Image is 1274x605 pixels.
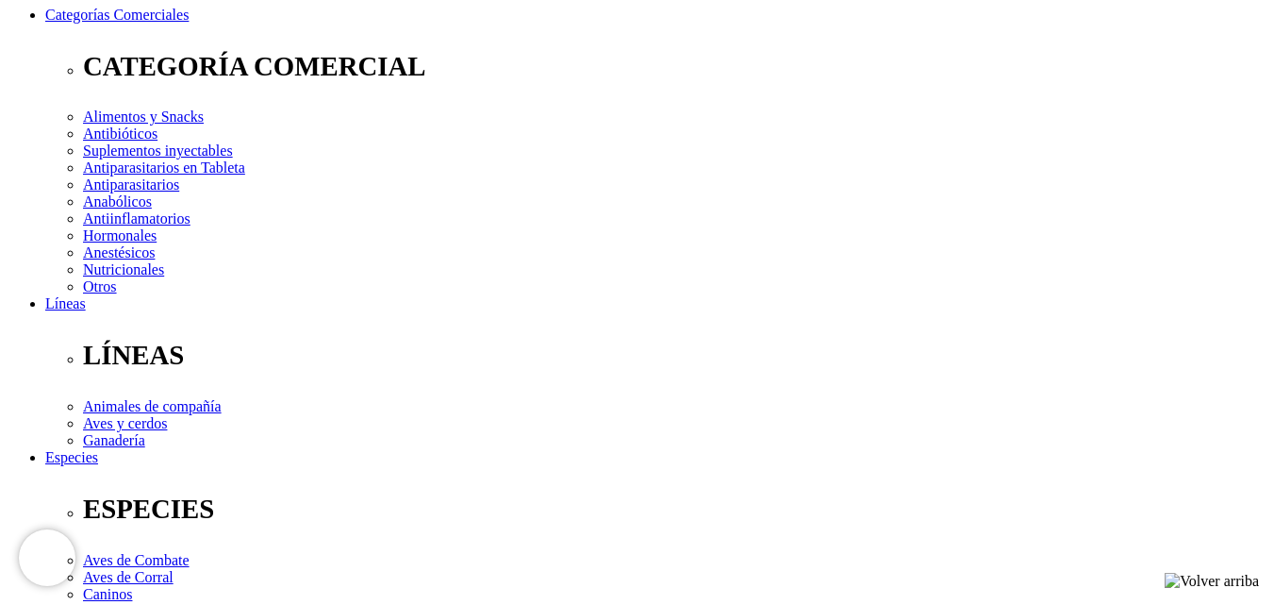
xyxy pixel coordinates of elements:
[83,494,1266,525] p: ESPECIES
[83,415,167,431] a: Aves y cerdos
[83,261,164,277] a: Nutricionales
[83,51,1266,82] p: CATEGORÍA COMERCIAL
[83,398,222,414] a: Animales de compañía
[83,126,157,142] a: Antibióticos
[83,143,233,159] a: Suplementos inyectables
[83,569,174,585] a: Aves de Corral
[83,227,157,244] a: Hormonales
[83,210,190,227] a: Antiinflamatorios
[83,244,155,260] a: Anestésicos
[45,449,98,465] a: Especies
[83,109,204,125] a: Alimentos y Snacks
[45,7,189,23] a: Categorías Comerciales
[83,160,245,176] a: Antiparasitarios en Tableta
[1165,573,1259,590] img: Volver arriba
[45,295,86,311] a: Líneas
[83,432,145,448] a: Ganadería
[19,529,75,586] iframe: Brevo live chat
[83,586,132,602] a: Caninos
[83,340,1266,371] p: LÍNEAS
[83,552,190,568] a: Aves de Combate
[83,193,152,210] a: Anabólicos
[83,278,117,294] a: Otros
[83,176,179,193] a: Antiparasitarios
